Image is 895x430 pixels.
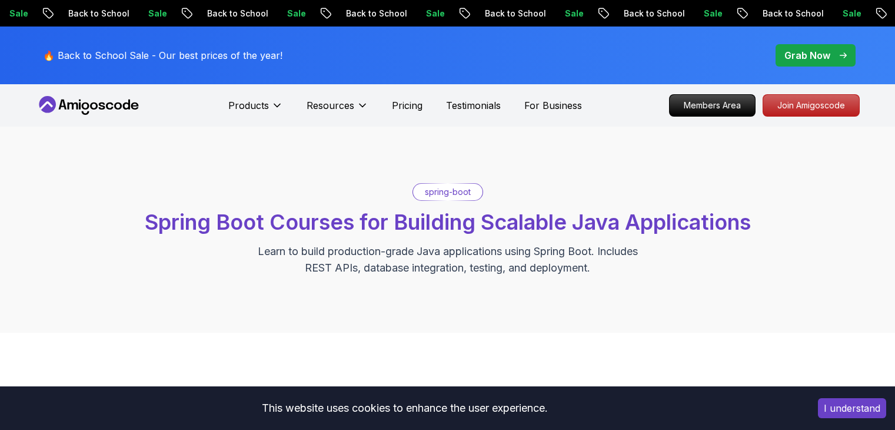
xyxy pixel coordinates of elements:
[446,98,501,113] a: Testimonials
[9,395,800,421] div: This website uses cookies to enhance the user experience.
[228,98,269,113] p: Products
[763,94,860,117] a: Join Amigoscode
[425,186,471,198] p: spring-boot
[818,398,886,418] button: Accept cookies
[307,98,368,122] button: Resources
[555,8,593,19] p: Sale
[307,98,354,113] p: Resources
[337,8,417,19] p: Back to School
[198,8,278,19] p: Back to School
[145,209,751,235] span: Spring Boot Courses for Building Scalable Java Applications
[763,95,859,116] p: Join Amigoscode
[278,8,315,19] p: Sale
[475,8,555,19] p: Back to School
[784,48,830,62] p: Grab Now
[694,8,732,19] p: Sale
[139,8,177,19] p: Sale
[753,8,833,19] p: Back to School
[228,98,283,122] button: Products
[833,8,871,19] p: Sale
[59,8,139,19] p: Back to School
[524,98,582,113] a: For Business
[669,94,756,117] a: Members Area
[417,8,454,19] p: Sale
[392,98,422,113] a: Pricing
[43,48,282,62] p: 🔥 Back to School Sale - Our best prices of the year!
[250,243,646,276] p: Learn to build production-grade Java applications using Spring Boot. Includes REST APIs, database...
[670,95,755,116] p: Members Area
[614,8,694,19] p: Back to School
